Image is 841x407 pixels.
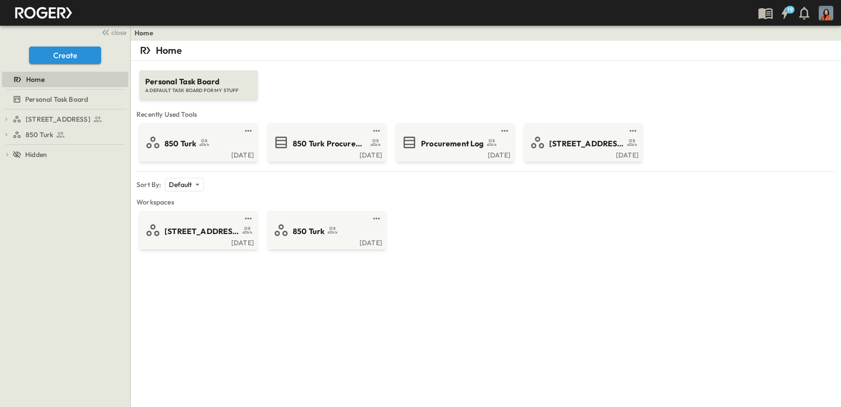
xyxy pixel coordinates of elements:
p: Default [169,180,192,189]
span: Personal Task Board [145,76,252,87]
span: Recently Used Tools [136,110,835,119]
a: [STREET_ADDRESS] [13,112,126,126]
div: [STREET_ADDRESS]test [2,111,128,127]
a: [DATE] [141,238,254,246]
button: 19 [775,4,795,22]
span: Hidden [25,150,47,159]
button: test [242,213,254,224]
span: Workspaces [136,197,835,207]
span: [STREET_ADDRESS] [26,114,90,124]
span: Procurement Log [421,138,484,149]
span: [STREET_ADDRESS] [165,226,240,237]
a: [STREET_ADDRESS] [526,135,639,150]
div: Default [165,178,203,191]
a: [DATE] [398,150,511,158]
a: [DATE] [270,238,382,246]
span: 850 Turk [165,138,196,149]
span: Personal Task Board [25,94,88,104]
a: [STREET_ADDRESS] [141,222,254,238]
span: 850 Turk [26,130,53,140]
span: close [111,28,126,37]
a: 850 Turk [270,222,382,238]
a: Personal Task BoardA DEFAULT TASK BOARD FOR MY STUFF [138,61,259,100]
button: close [97,25,128,39]
a: Procurement Log [398,135,511,150]
span: 850 Turk [293,226,325,237]
a: 850 Turk [141,135,254,150]
a: 850 Turk [13,128,126,141]
button: test [371,125,382,137]
span: Home [26,75,45,84]
a: Home [135,28,153,38]
span: [STREET_ADDRESS] [549,138,624,149]
a: Personal Task Board [2,93,126,106]
a: 850 Turk Procurement Log [270,135,382,150]
button: test [371,213,382,224]
a: [DATE] [270,150,382,158]
img: Profile Picture [819,6,833,20]
button: test [499,125,511,137]
button: test [242,125,254,137]
a: [DATE] [141,150,254,158]
a: [DATE] [526,150,639,158]
h6: 19 [787,6,793,14]
p: Sort By: [136,180,161,189]
p: Home [156,44,182,57]
span: A DEFAULT TASK BOARD FOR MY STUFF [145,87,252,94]
div: Personal Task Boardtest [2,92,128,107]
div: 850 Turktest [2,127,128,142]
a: Home [2,73,126,86]
span: 850 Turk Procurement Log [293,138,368,149]
button: test [627,125,639,137]
nav: breadcrumbs [135,28,159,38]
button: Create [29,47,101,64]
